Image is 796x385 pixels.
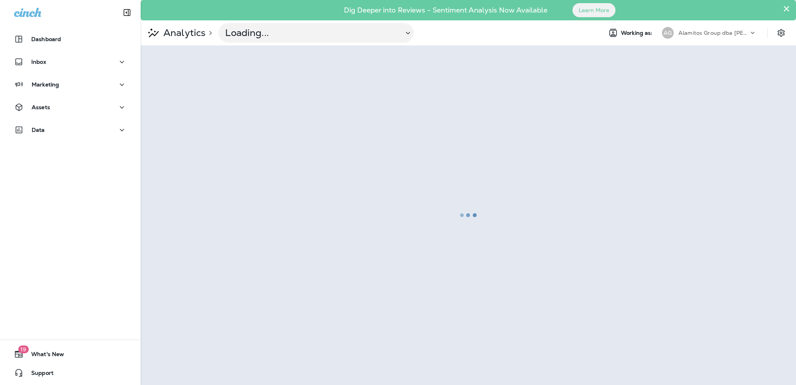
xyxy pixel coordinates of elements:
[206,30,212,36] p: >
[572,3,615,17] button: Learn More
[8,346,133,362] button: 19What's New
[678,30,749,36] p: Alamitos Group dba [PERSON_NAME]
[23,351,64,360] span: What's New
[8,99,133,115] button: Assets
[32,104,50,110] p: Assets
[662,27,674,39] div: AG
[32,127,45,133] p: Data
[8,122,133,138] button: Data
[116,5,138,20] button: Collapse Sidebar
[783,2,790,15] button: Close
[8,365,133,381] button: Support
[8,54,133,70] button: Inbox
[32,81,59,88] p: Marketing
[621,30,654,36] span: Working as:
[8,77,133,92] button: Marketing
[321,9,570,11] p: Dig Deeper into Reviews - Sentiment Analysis Now Available
[8,31,133,47] button: Dashboard
[774,26,788,40] button: Settings
[23,370,54,379] span: Support
[225,27,397,39] p: Loading...
[18,345,29,353] span: 19
[160,27,206,39] p: Analytics
[31,59,46,65] p: Inbox
[31,36,61,42] p: Dashboard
